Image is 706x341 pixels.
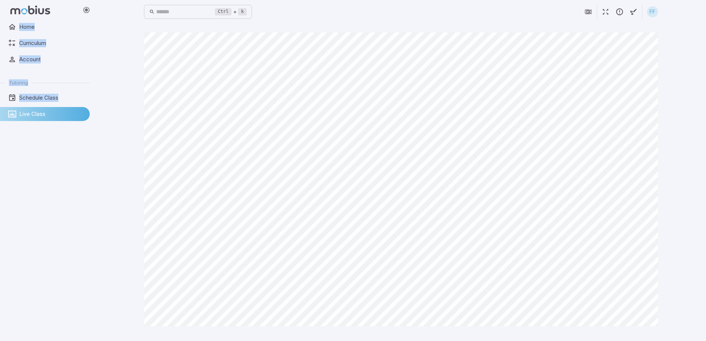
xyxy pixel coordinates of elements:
button: Fullscreen Game [599,5,613,19]
div: FF [647,6,658,17]
span: Account [19,55,85,63]
div: + [215,7,247,16]
kbd: Ctrl [215,8,232,15]
span: Schedule Class [19,94,85,102]
span: Live Class [19,110,85,118]
span: Home [19,23,85,31]
button: Start Drawing on Questions [627,5,641,19]
kbd: k [238,8,247,15]
button: Report an Issue [613,5,627,19]
span: Tutoring [9,79,28,86]
button: Join in Zoom Client [581,5,595,19]
span: Curriculum [19,39,85,47]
